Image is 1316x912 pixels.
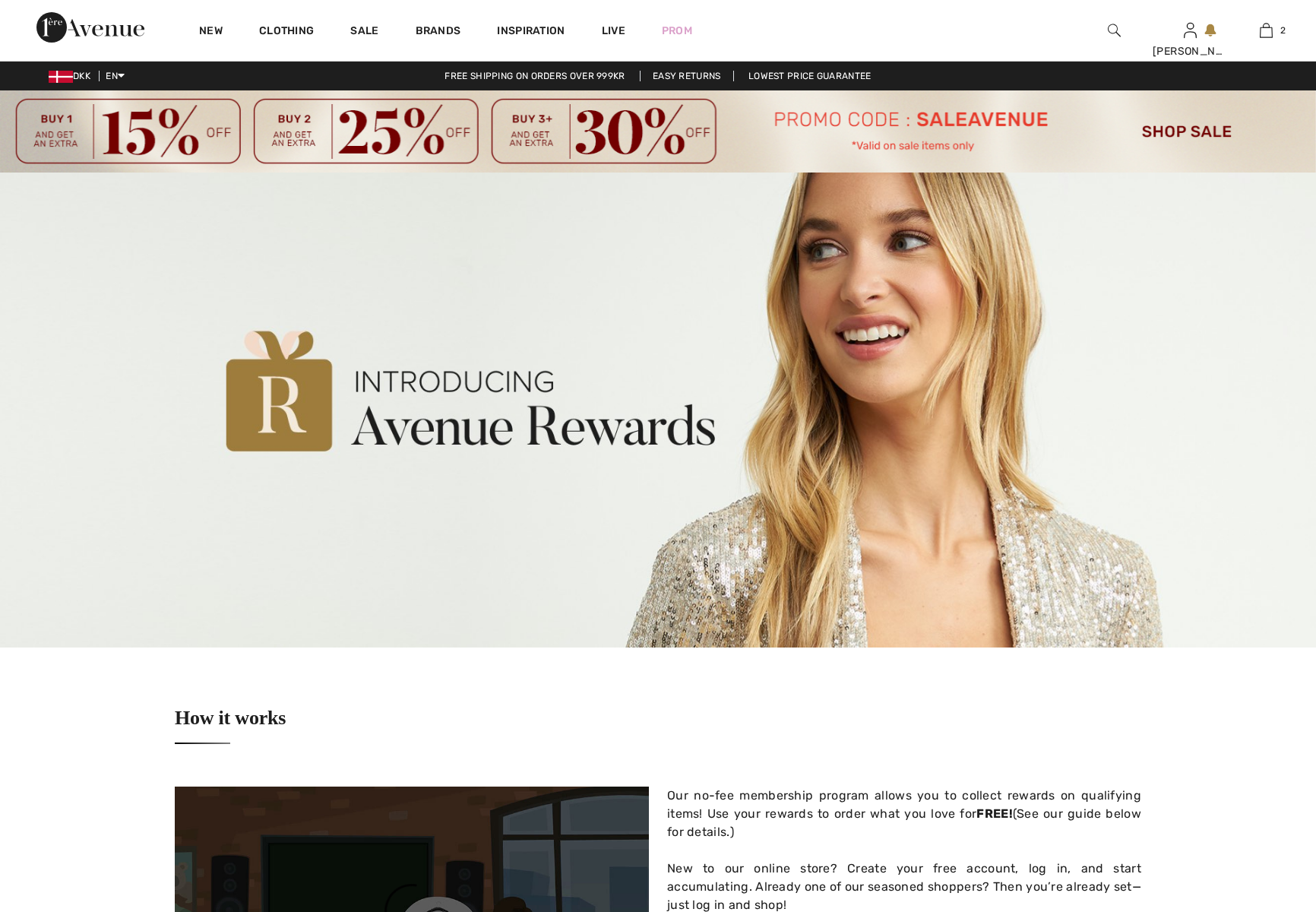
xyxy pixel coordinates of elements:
a: Prom [662,23,692,39]
div: Our no-fee membership program allows you to collect rewards on qualifying items! Use your rewards... [667,787,1141,841]
span: EN [106,71,125,81]
a: Sign In [1184,23,1197,37]
span: Inspiration [497,24,565,40]
a: New [199,24,223,40]
strong: FREE! [976,806,1013,821]
a: Free shipping on orders over 999kr [432,71,637,81]
h1: How it works [175,708,286,744]
a: Sale [350,24,378,40]
a: 2 [1229,21,1303,40]
div: [PERSON_NAME] [1153,43,1227,59]
span: DKK [49,71,96,81]
img: Danish krone [49,71,73,83]
img: search the website [1108,21,1121,40]
a: Lowest Price Guarantee [736,71,884,81]
img: My Bag [1260,21,1273,40]
img: 1ère Avenue [36,12,144,43]
a: Easy Returns [640,71,734,81]
a: Brands [416,24,461,40]
img: My Info [1184,21,1197,40]
a: Live [602,23,625,39]
a: Clothing [259,24,314,40]
span: 2 [1280,24,1286,37]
